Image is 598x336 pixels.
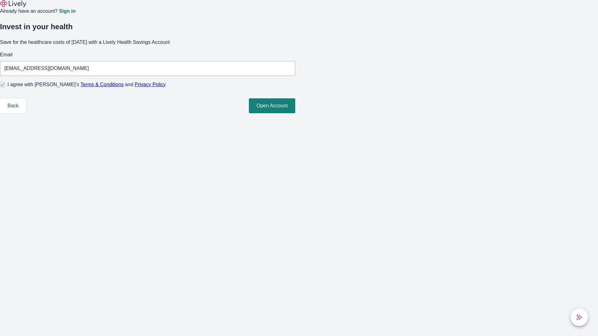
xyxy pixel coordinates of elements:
a: Sign in [59,9,75,14]
a: Privacy Policy [135,82,166,87]
svg: Lively AI Assistant [576,314,582,320]
button: chat [571,309,588,326]
a: Terms & Conditions [80,82,124,87]
button: Open Account [249,98,295,113]
span: I agree with [PERSON_NAME]’s and [7,81,166,88]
